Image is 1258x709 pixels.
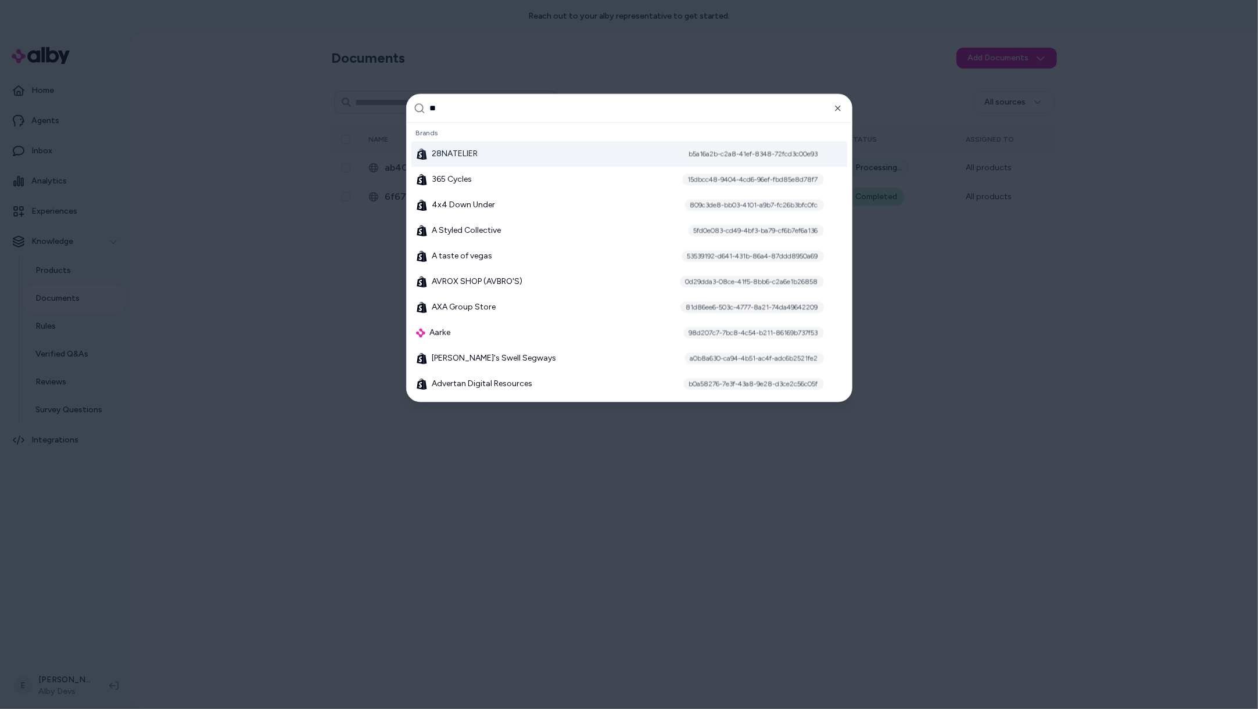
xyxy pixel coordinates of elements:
div: b0a58276-7e3f-43a8-9e28-d3ce2c56c05f [683,379,824,390]
span: [PERSON_NAME]'s Swell Segways [432,353,557,365]
span: 4x4 Down Under [432,200,496,211]
div: 98d207c7-7bc8-4c54-b211-86169b737f53 [683,327,824,339]
span: 365 Cycles [432,174,472,186]
div: 5fd0e083-cd49-4bf3-ba79-cf6b7ef6a136 [688,225,824,237]
span: Advertan Digital Resources [432,379,533,390]
span: A taste of vegas [432,251,493,262]
div: b5a16a2b-c2a8-41ef-8348-72fcd3c00e93 [683,149,824,160]
span: 28NATELIER [432,149,478,160]
div: 15dbcc48-9404-4cd6-96ef-fbd85e8d78f7 [682,174,824,186]
span: Aarke [430,327,451,339]
div: Suggestions [407,123,852,402]
div: 809c3de8-bb03-4101-a9b7-fc26b3bfc0fc [684,200,824,211]
div: 81d86ee6-503c-4777-8a21-74da49642209 [680,302,824,314]
span: AXA Group Store [432,302,496,314]
span: AVROX SHOP (AVBRO'S) [432,276,523,288]
span: A Styled Collective [432,225,501,237]
div: Brands [411,125,847,142]
div: a0b8a630-ca94-4b51-ac4f-adc6b2521fe2 [684,353,824,365]
div: 0d29dda3-08ce-41f5-8bb6-c2a6e1b26858 [680,276,824,288]
div: 53539192-d641-431b-86a4-87ddd8950a69 [682,251,824,262]
img: alby Logo [416,329,425,338]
